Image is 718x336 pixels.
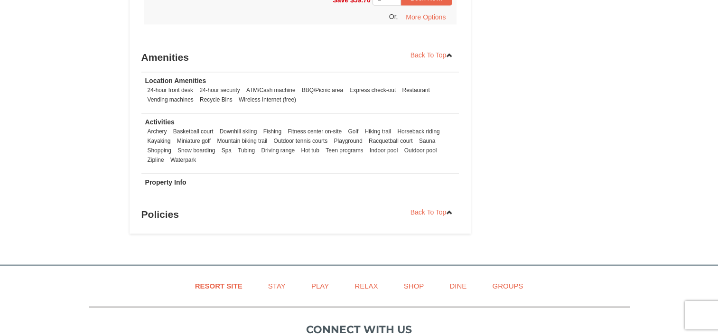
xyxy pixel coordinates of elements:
li: Fitness center on-site [285,127,344,136]
li: Recycle Bins [197,95,235,104]
li: Mountain biking trail [214,136,270,146]
span: Or, [389,13,398,20]
li: Zipline [145,155,167,165]
li: Miniature golf [175,136,213,146]
li: Spa [219,146,234,155]
li: Hiking trail [362,127,393,136]
strong: Activities [145,118,175,126]
h3: Policies [141,205,459,224]
li: BBQ/Picnic area [299,85,345,95]
li: Kayaking [145,136,173,146]
li: Horseback riding [395,127,442,136]
a: Groups [480,275,535,297]
li: Archery [145,127,169,136]
strong: Property Info [145,178,186,186]
li: Racquetball court [366,136,415,146]
li: Restaurant [400,85,432,95]
li: Outdoor pool [402,146,439,155]
h3: Amenities [141,48,459,67]
li: Shopping [145,146,174,155]
li: 24-hour front desk [145,85,196,95]
li: Downhill skiing [217,127,260,136]
a: Back To Top [404,48,459,62]
strong: Location Amenities [145,77,206,84]
li: Teen programs [323,146,365,155]
li: Outdoor tennis courts [271,136,330,146]
a: Shop [392,275,436,297]
a: Stay [256,275,298,297]
li: Waterpark [168,155,198,165]
a: Back To Top [404,205,459,219]
a: Relax [343,275,390,297]
a: Play [299,275,341,297]
li: 24-hour security [197,85,242,95]
li: Golf [345,127,361,136]
li: Snow boarding [175,146,217,155]
a: Dine [438,275,478,297]
li: Express check-out [347,85,398,95]
li: Sauna [417,136,438,146]
li: Basketball court [171,127,216,136]
a: Resort Site [183,275,254,297]
li: Tubing [235,146,257,155]
li: Hot tub [298,146,321,155]
li: ATM/Cash machine [244,85,298,95]
li: Indoor pool [367,146,401,155]
button: More Options [400,10,452,24]
li: Driving range [259,146,297,155]
li: Fishing [261,127,284,136]
li: Playground [332,136,365,146]
li: Wireless Internet (free) [236,95,298,104]
li: Vending machines [145,95,196,104]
